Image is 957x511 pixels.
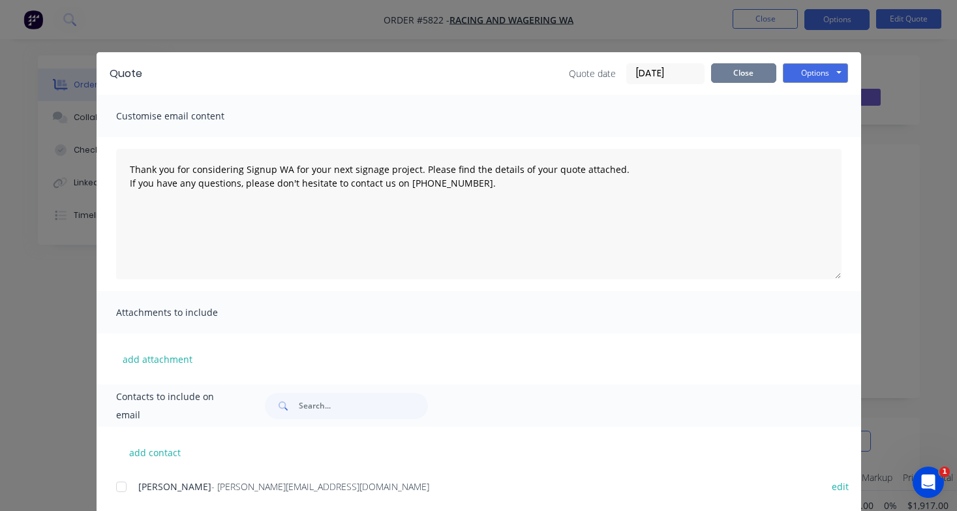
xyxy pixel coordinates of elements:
[299,393,428,419] input: Search...
[211,480,429,493] span: - [PERSON_NAME][EMAIL_ADDRESS][DOMAIN_NAME]
[711,63,776,83] button: Close
[569,67,616,80] span: Quote date
[110,66,142,82] div: Quote
[138,480,211,493] span: [PERSON_NAME]
[783,63,848,83] button: Options
[116,107,260,125] span: Customise email content
[116,349,199,369] button: add attachment
[116,388,233,424] span: Contacts to include on email
[116,442,194,462] button: add contact
[116,149,842,279] textarea: Thank you for considering Signup WA for your next signage project. Please find the details of you...
[116,303,260,322] span: Attachments to include
[824,478,857,495] button: edit
[939,467,950,477] span: 1
[913,467,944,498] iframe: Intercom live chat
